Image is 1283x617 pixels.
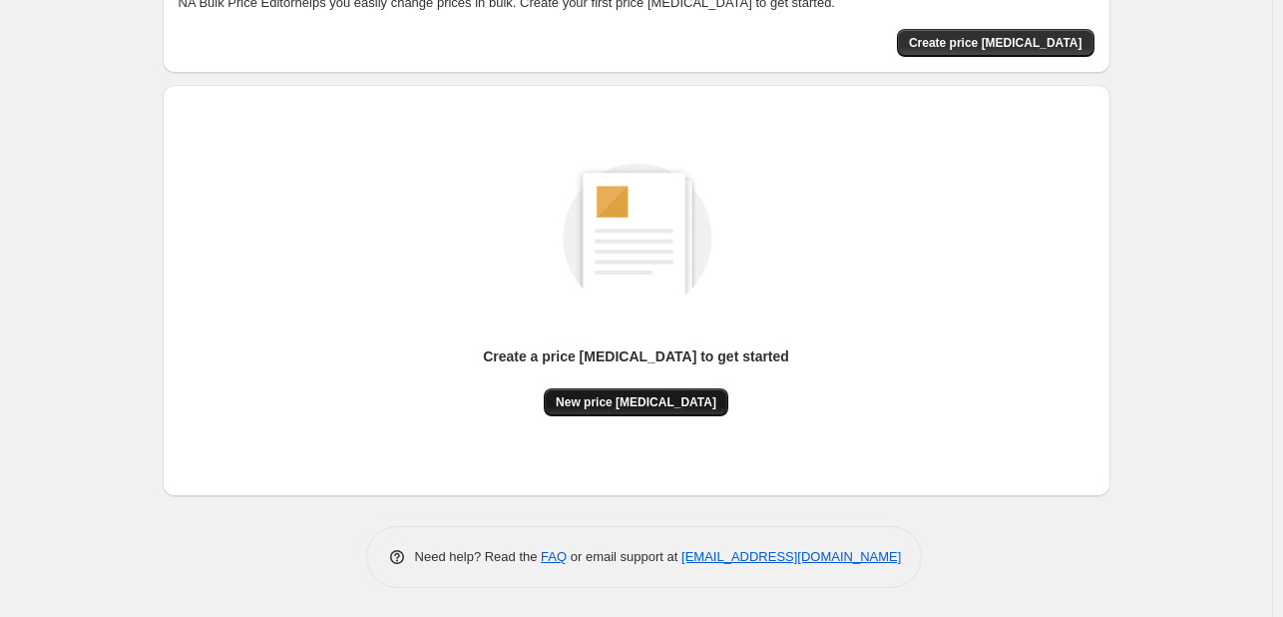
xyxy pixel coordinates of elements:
span: Create price [MEDICAL_DATA] [909,35,1082,51]
span: New price [MEDICAL_DATA] [556,394,716,410]
button: Create price change job [897,29,1094,57]
span: Need help? Read the [415,549,542,564]
button: New price [MEDICAL_DATA] [544,388,728,416]
p: Create a price [MEDICAL_DATA] to get started [483,346,789,366]
a: [EMAIL_ADDRESS][DOMAIN_NAME] [681,549,901,564]
a: FAQ [541,549,567,564]
span: or email support at [567,549,681,564]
